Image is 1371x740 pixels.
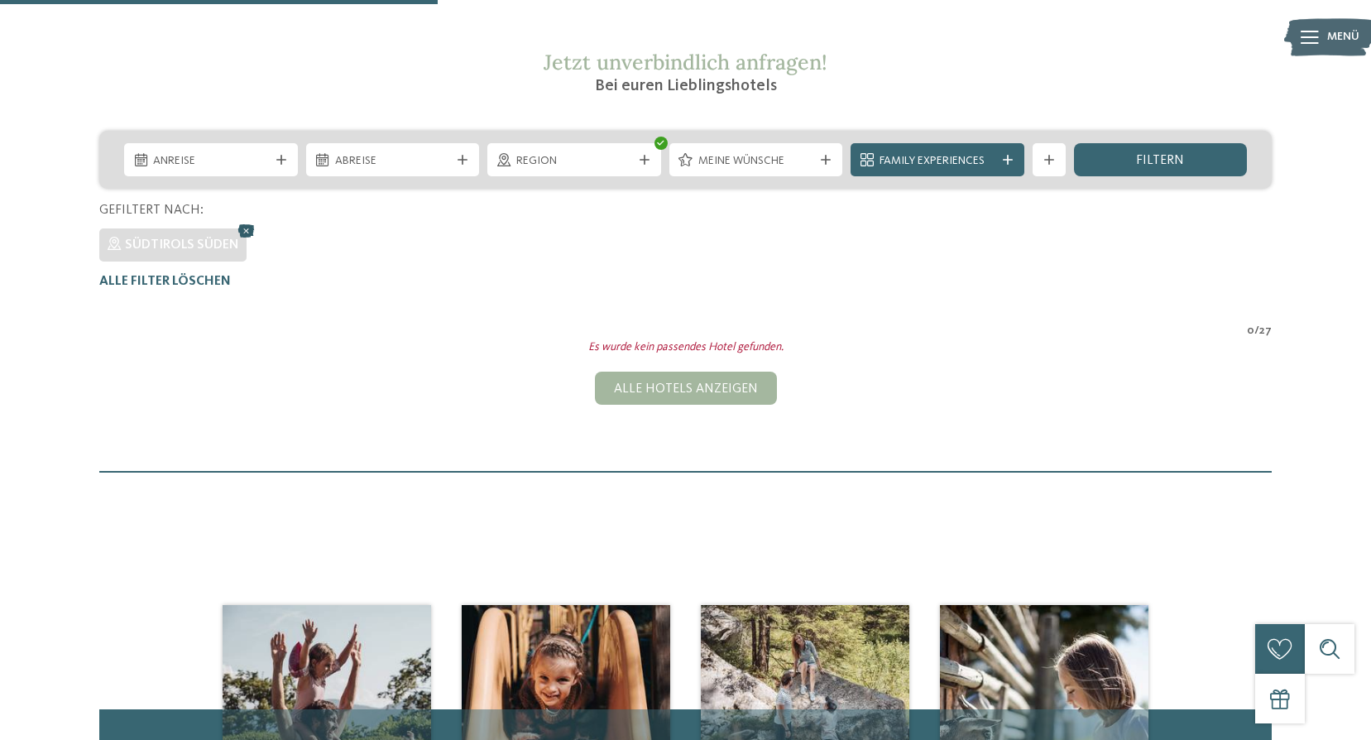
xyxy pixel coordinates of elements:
[99,275,231,288] span: Alle Filter löschen
[880,153,995,170] span: Family Experiences
[595,372,777,405] div: Alle Hotels anzeigen
[595,78,777,94] span: Bei euren Lieblingshotels
[516,153,632,170] span: Region
[153,153,269,170] span: Anreise
[698,153,814,170] span: Meine Wünsche
[125,238,238,252] span: Südtirols Süden
[1136,154,1184,167] span: filtern
[87,339,1284,356] div: Es wurde kein passendes Hotel gefunden.
[99,204,204,217] span: Gefiltert nach:
[1259,323,1272,339] span: 27
[335,153,451,170] span: Abreise
[1247,323,1254,339] span: 0
[1254,323,1259,339] span: /
[544,49,827,75] span: Jetzt unverbindlich anfragen!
